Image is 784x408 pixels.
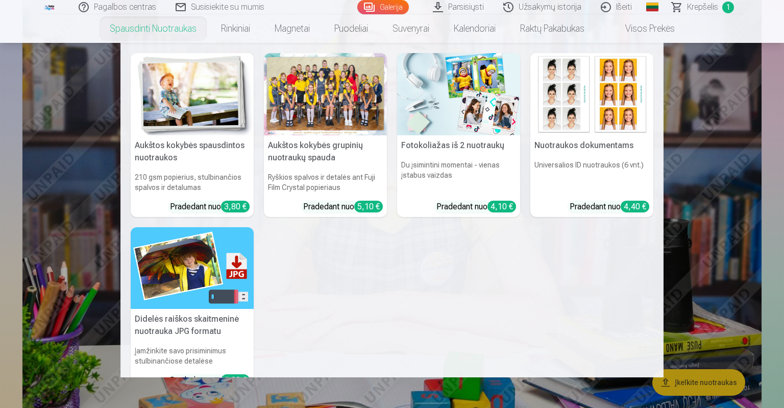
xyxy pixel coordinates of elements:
div: Pradedant nuo [303,201,383,213]
img: Aukštos kokybės spausdintos nuotraukos [131,53,254,135]
a: Suvenyrai [380,14,442,43]
h5: Aukštos kokybės grupinių nuotraukų spauda [264,135,387,168]
img: Fotokoliažas iš 2 nuotraukų [397,53,520,135]
div: Pradedant nuo [570,201,649,213]
h6: Universalios ID nuotraukos (6 vnt.) [530,156,653,197]
h5: Didelės raiškos skaitmeninė nuotrauka JPG formatu [131,309,254,342]
div: Pradedant nuo [170,374,250,387]
img: Nuotraukos dokumentams [530,53,653,135]
a: Magnetai [262,14,322,43]
a: Fotokoliažas iš 2 nuotraukųFotokoliažas iš 2 nuotraukųDu įsimintini momentai - vienas įstabus vai... [397,53,520,217]
a: Spausdinti nuotraukas [97,14,209,43]
div: 4,10 € [487,201,516,212]
div: 5,10 € [354,201,383,212]
span: Krepšelis [687,1,718,13]
div: 4,40 € [621,201,649,212]
a: Visos prekės [597,14,687,43]
div: 6,00 € [221,374,250,386]
a: Kalendoriai [442,14,508,43]
h6: Įamžinkite savo prisiminimus stulbinančiose detalėse [131,342,254,370]
a: Raktų pakabukas [508,14,597,43]
div: Pradedant nuo [170,201,250,213]
img: Didelės raiškos skaitmeninė nuotrauka JPG formatu [131,227,254,309]
span: 1 [722,2,734,13]
h5: Fotokoliažas iš 2 nuotraukų [397,135,520,156]
h5: Nuotraukos dokumentams [530,135,653,156]
h6: Du įsimintini momentai - vienas įstabus vaizdas [397,156,520,197]
img: /fa2 [44,4,55,10]
div: Pradedant nuo [436,201,516,213]
h6: 210 gsm popierius, stulbinančios spalvos ir detalumas [131,168,254,197]
h5: Aukštos kokybės spausdintos nuotraukos [131,135,254,168]
h6: Ryškios spalvos ir detalės ant Fuji Film Crystal popieriaus [264,168,387,197]
a: Rinkiniai [209,14,262,43]
a: Nuotraukos dokumentamsNuotraukos dokumentamsUniversalios ID nuotraukos (6 vnt.)Pradedant nuo4,40 € [530,53,653,217]
a: Aukštos kokybės grupinių nuotraukų spaudaRyškios spalvos ir detalės ant Fuji Film Crystal popieri... [264,53,387,217]
a: Puodeliai [322,14,380,43]
div: 3,80 € [221,201,250,212]
a: Aukštos kokybės spausdintos nuotraukos Aukštos kokybės spausdintos nuotraukos210 gsm popierius, s... [131,53,254,217]
a: Didelės raiškos skaitmeninė nuotrauka JPG formatuDidelės raiškos skaitmeninė nuotrauka JPG format... [131,227,254,391]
